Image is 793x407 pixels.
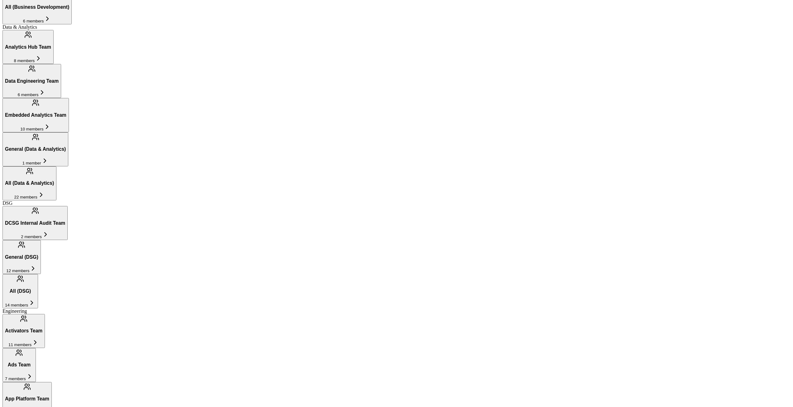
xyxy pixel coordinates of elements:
span: DSG [2,200,12,206]
button: General (DSG)12 members [2,240,41,274]
span: 2 members [21,234,42,239]
h3: General (Data & Analytics) [5,146,66,152]
span: 7 members [5,376,26,381]
h3: Ads Team [5,362,33,368]
span: 1 member [22,161,41,165]
h3: Data Engineering Team [5,78,59,84]
h3: All (Business Development) [5,4,69,10]
button: Analytics Hub Team8 members [2,30,54,64]
span: 8 members [14,58,35,63]
h3: App Platform Team [5,396,49,402]
span: Data & Analytics [2,24,37,30]
h3: All (DSG) [5,288,36,294]
span: 22 members [14,195,37,199]
span: 11 members [8,342,31,347]
h3: Activators Team [5,328,42,334]
h3: Analytics Hub Team [5,44,51,50]
button: All (Data & Analytics)22 members [2,166,56,200]
h3: DCSG Internal Audit Team [5,220,65,226]
button: Activators Team11 members [2,314,45,348]
span: 6 members [18,92,39,97]
h3: Embedded Analytics Team [5,112,66,118]
span: 14 members [5,303,28,307]
h3: All (Data & Analytics) [5,180,54,186]
button: Data Engineering Team6 members [2,64,61,98]
span: 12 members [6,268,29,273]
span: 10 members [20,127,43,131]
button: Embedded Analytics Team10 members [2,98,69,132]
span: Engineering [2,308,27,314]
button: DCSG Internal Audit Team2 members [2,206,68,240]
button: All (DSG)14 members [2,274,38,308]
button: Ads Team7 members [2,348,36,382]
span: 6 members [23,19,44,23]
h3: General (DSG) [5,254,38,260]
button: General (Data & Analytics)1 member [2,132,68,166]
